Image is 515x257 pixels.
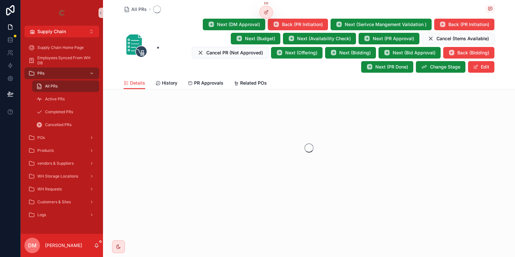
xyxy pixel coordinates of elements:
[359,33,419,44] button: Next (PR Approval)
[375,64,408,70] span: Next (PR Done)
[188,77,223,90] a: PR Approvals
[416,61,465,73] button: Change Stage
[283,33,356,44] button: Next (Availability Check)
[271,47,323,59] button: Next (Offering)
[24,26,99,37] button: Select Button
[24,145,99,156] a: Products
[217,21,260,28] span: Next (DM Approval)
[194,80,223,86] span: PR Approvals
[325,47,376,59] button: Next (Bidding)
[37,212,46,217] span: Logs
[203,19,265,30] button: Next (DM Approval)
[393,50,435,56] span: Next (Bid Approval)
[24,209,99,221] a: Logs
[124,77,145,89] a: Details
[379,47,441,59] button: Next (Bid Approval)
[339,50,371,56] span: Next (Bidding)
[234,77,267,90] a: Related POs
[282,21,323,28] span: Back (PR Initiation)
[32,93,99,105] a: Active PRs
[131,6,147,13] span: All PRs
[231,33,280,44] button: Next (Budget)
[37,148,54,153] span: Products
[24,196,99,208] a: Customers & Sites
[268,19,328,30] button: Back (PR Initiation)
[240,80,267,86] span: Related POs
[24,55,99,66] a: Employees Synced From WH DB
[468,61,494,73] button: Edit
[24,68,99,79] a: PRs
[37,45,84,50] span: Supply Chain Home Page
[32,106,99,118] a: Completed PRs
[155,77,177,90] a: History
[24,170,99,182] a: WH Storage Locations
[430,64,460,70] span: Change Stage
[422,33,494,44] button: Cancel (Items Available)
[37,199,71,205] span: Customers & Sites
[37,161,74,166] span: vendors & Suppliers
[45,96,65,102] span: Active PRs
[285,50,317,56] span: Next (Offering)
[37,28,66,35] span: Supply Chain
[436,35,489,42] span: Cancel (Items Available)
[37,135,45,140] span: POs
[434,19,494,30] button: Back (PR Initiation)
[45,84,58,89] span: All PRs
[206,50,263,56] span: Cancel PR (Not Approved)
[24,158,99,169] a: vendors & Suppliers
[24,183,99,195] a: WH Requests
[162,80,177,86] span: History
[345,21,426,28] span: Next (Serivce Mangement Validation )
[32,119,99,131] a: Cancelled PRs
[24,132,99,143] a: POs
[130,80,145,86] span: Details
[45,109,73,115] span: Completed PRs
[37,55,93,66] span: Employees Synced From WH DB
[297,35,351,42] span: Next (Availability Check)
[192,47,268,59] button: Cancel PR (Not Approved)
[361,61,413,73] button: Next (PR Done)
[57,8,67,18] img: App logo
[245,35,275,42] span: Next (Budget)
[37,174,78,179] span: WH Storage Locations
[37,71,44,76] span: PRs
[331,19,432,30] button: Next (Serivce Mangement Validation )
[443,47,494,59] button: Back (Bidding)
[45,242,82,249] p: [PERSON_NAME]
[448,21,489,28] span: Back (PR Initiation)
[21,37,103,229] div: scrollable content
[373,35,414,42] span: Next (PR Approval)
[45,122,71,127] span: Cancelled PRs
[28,242,37,249] span: DM
[24,42,99,53] a: Supply Chain Home Page
[32,80,99,92] a: All PRs
[124,6,147,13] a: All PRs
[457,50,489,56] span: Back (Bidding)
[37,187,62,192] span: WH Requests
